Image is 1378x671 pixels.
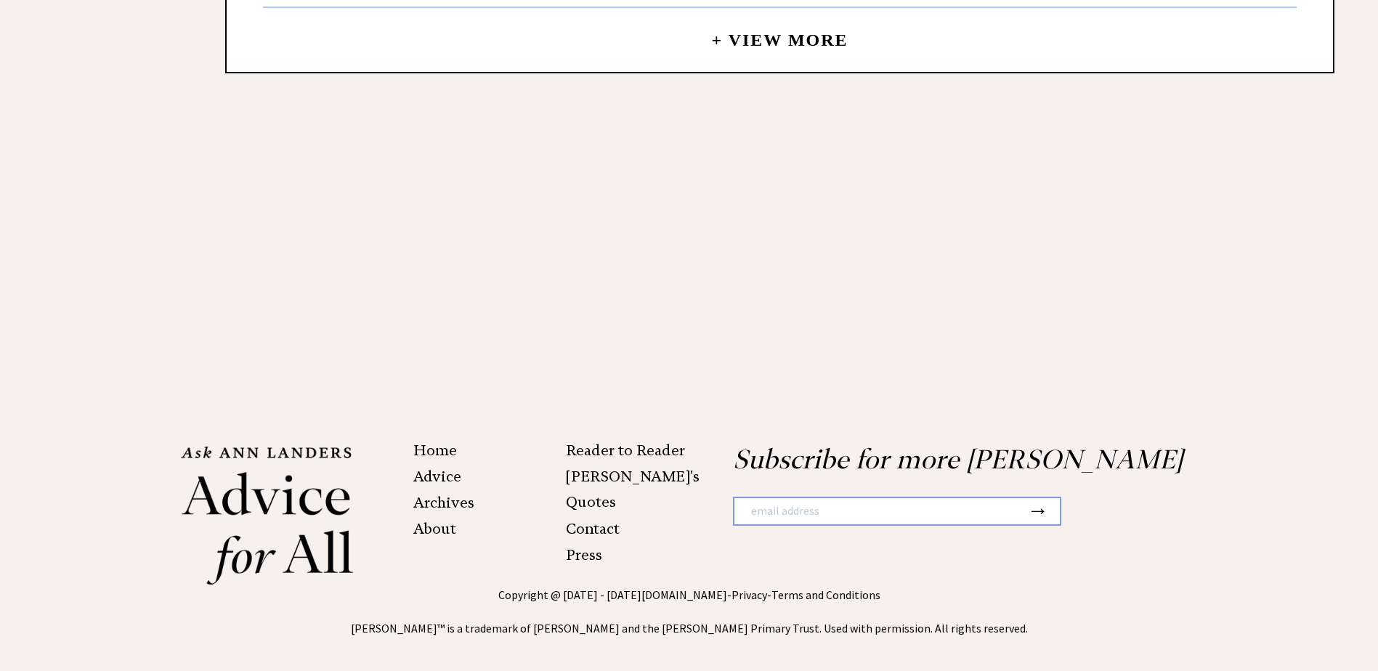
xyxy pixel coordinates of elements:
[413,468,461,485] a: Advice
[566,442,685,459] a: Reader to Reader
[731,587,767,602] a: Privacy
[413,442,457,459] a: Home
[344,102,1216,306] iframe: Advertisement
[566,546,602,564] a: Press
[566,468,700,511] a: [PERSON_NAME]'s Quotes
[566,520,620,537] a: Contact
[351,587,1028,635] span: Copyright @ [DATE] - [DATE] - - [PERSON_NAME]™ is a trademark of [PERSON_NAME] and the [PERSON_NA...
[711,18,848,49] a: + View More
[413,494,474,511] a: Archives
[689,444,1198,572] div: Subscribe for more [PERSON_NAME]
[641,587,727,602] a: [DOMAIN_NAME]
[734,498,1027,524] input: email address
[181,444,354,586] img: Ann%20Landers%20footer%20logo_small.png
[771,587,880,602] a: Terms and Conditions
[413,520,456,537] a: About
[1027,498,1049,523] button: →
